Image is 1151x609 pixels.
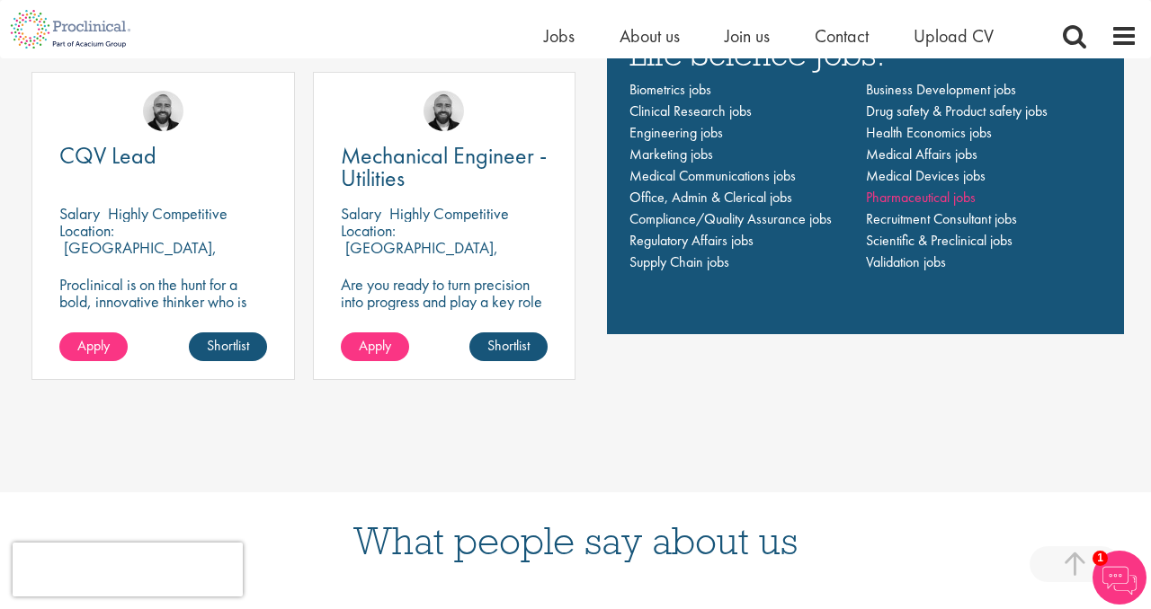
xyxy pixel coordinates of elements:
span: 1 [1093,551,1108,566]
a: Compliance/Quality Assurance jobs [629,209,832,228]
p: Proclinical is on the hunt for a bold, innovative thinker who is ready to help push the boundarie... [59,276,267,361]
a: Engineering jobs [629,123,723,142]
a: CQV Lead [59,145,267,167]
a: Recruitment Consultant jobs [866,209,1017,228]
a: Scientific & Preclinical jobs [866,231,1013,250]
p: Highly Competitive [108,203,228,224]
a: Mechanical Engineer - Utilities [341,145,549,190]
p: Highly Competitive [389,203,509,224]
a: Regulatory Affairs jobs [629,231,754,250]
a: Business Development jobs [866,80,1016,99]
a: Join us [725,24,770,48]
a: Clinical Research jobs [629,101,752,120]
a: About us [620,24,680,48]
a: Shortlist [189,332,267,361]
a: Apply [341,332,409,361]
a: Medical Affairs jobs [866,145,977,163]
span: Location: [59,220,114,241]
a: Office, Admin & Clerical jobs [629,188,792,207]
img: Jordan Kiely [143,91,183,131]
p: Are you ready to turn precision into progress and play a key role in shaping the future of pharma... [341,276,549,344]
a: Shortlist [469,332,548,361]
nav: Main navigation [629,79,1102,273]
span: Apply [77,336,110,355]
p: [GEOGRAPHIC_DATA], [GEOGRAPHIC_DATA] [341,237,498,275]
a: Drug safety & Product safety jobs [866,101,1048,120]
a: Jobs [544,24,575,48]
a: Pharmaceutical jobs [866,188,976,207]
iframe: reCAPTCHA [13,543,243,596]
a: Medical Devices jobs [866,166,986,185]
a: Validation jobs [866,252,946,271]
img: Jordan Kiely [424,91,464,131]
a: Marketing jobs [629,145,713,163]
h3: Life Science Jobs: [629,37,1102,70]
span: Salary [341,203,381,224]
span: Mechanical Engineer - Utilities [341,140,547,193]
span: Location: [341,220,396,241]
span: CQV Lead [59,140,156,171]
a: Supply Chain jobs [629,252,729,271]
a: Upload CV [914,24,994,48]
a: Health Economics jobs [866,123,992,142]
img: Chatbot [1093,551,1147,605]
span: Salary [59,203,100,224]
span: Apply [359,336,391,355]
a: Apply [59,332,128,361]
a: Contact [815,24,869,48]
a: Medical Communications jobs [629,166,796,185]
a: Biometrics jobs [629,80,711,99]
p: [GEOGRAPHIC_DATA], [GEOGRAPHIC_DATA] [59,237,217,275]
